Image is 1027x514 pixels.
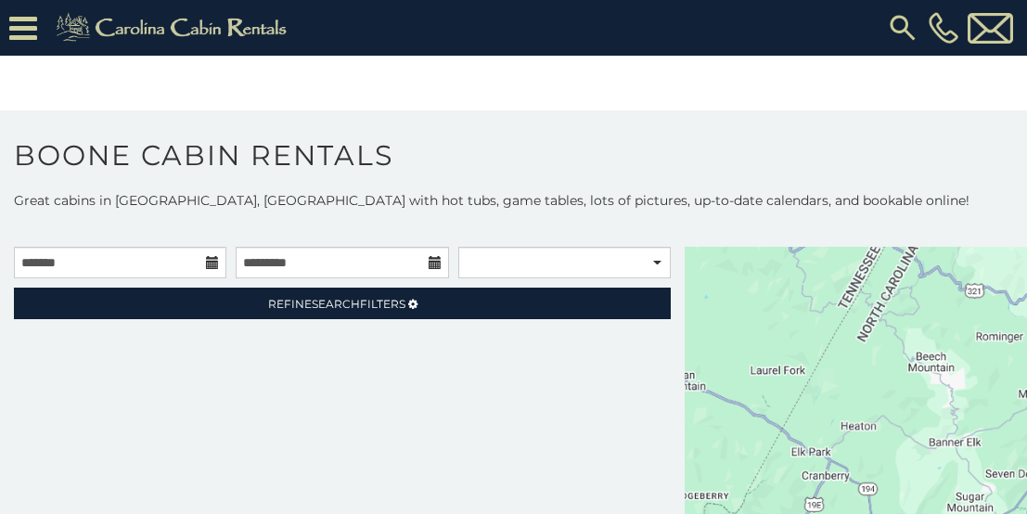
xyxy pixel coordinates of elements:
[268,297,405,311] span: Refine Filters
[46,9,302,46] img: Khaki-logo.png
[886,11,919,45] img: search-regular.svg
[14,288,671,319] a: RefineSearchFilters
[312,297,360,311] span: Search
[924,12,963,44] a: [PHONE_NUMBER]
